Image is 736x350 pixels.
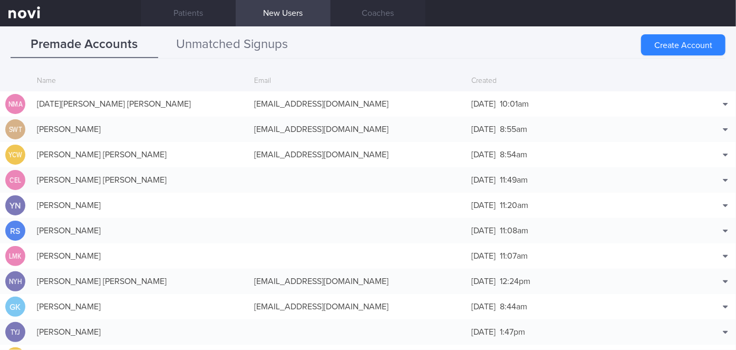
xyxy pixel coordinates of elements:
div: TYJ [7,322,24,343]
div: GK [5,297,25,317]
div: YCW [7,145,24,165]
div: [PERSON_NAME] [PERSON_NAME] [32,144,249,165]
button: Unmatched Signups [158,32,306,58]
div: Name [32,71,249,91]
div: RS [5,221,25,241]
span: 8:54am [500,150,527,159]
div: [EMAIL_ADDRESS][DOMAIN_NAME] [249,93,466,115]
div: [PERSON_NAME] [32,119,249,140]
div: [PERSON_NAME] [PERSON_NAME] [32,271,249,292]
div: LMK [7,246,24,267]
span: [DATE] [471,252,496,260]
div: [EMAIL_ADDRESS][DOMAIN_NAME] [249,296,466,317]
span: [DATE] [471,125,496,134]
div: Created [466,71,683,91]
button: Premade Accounts [11,32,158,58]
span: [DATE] [471,226,496,235]
div: [PERSON_NAME] [32,321,249,343]
span: [DATE] [471,302,496,311]
span: [DATE] [471,100,496,108]
div: [EMAIL_ADDRESS][DOMAIN_NAME] [249,144,466,165]
span: [DATE] [471,328,496,336]
span: 11:20am [500,201,528,210]
div: [PERSON_NAME] [32,245,249,267]
div: [PERSON_NAME] [PERSON_NAME] [32,169,249,191]
div: [PERSON_NAME] [32,296,249,317]
div: [PERSON_NAME] [32,220,249,241]
span: 11:08am [500,226,528,235]
span: 8:55am [500,125,527,134]
span: 12:24pm [500,277,530,286]
span: 11:07am [500,252,528,260]
div: NYH [7,271,24,292]
span: [DATE] [471,150,496,159]
div: [EMAIL_ADDRESS][DOMAIN_NAME] [249,119,466,140]
div: YN [5,195,25,216]
span: 10:01am [500,100,529,108]
span: [DATE] [471,176,496,184]
div: [DATE][PERSON_NAME] [PERSON_NAME] [32,93,249,115]
span: 8:44am [500,302,527,311]
div: [PERSON_NAME] [32,195,249,216]
span: 1:47pm [500,328,525,336]
div: Email [249,71,466,91]
div: CEL [7,170,24,191]
span: 11:49am [500,176,528,184]
span: [DATE] [471,277,496,286]
span: [DATE] [471,201,496,210]
div: NMA [7,94,24,115]
div: [EMAIL_ADDRESS][DOMAIN_NAME] [249,271,466,292]
div: SwT [7,119,24,140]
button: Create Account [641,34,725,55]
